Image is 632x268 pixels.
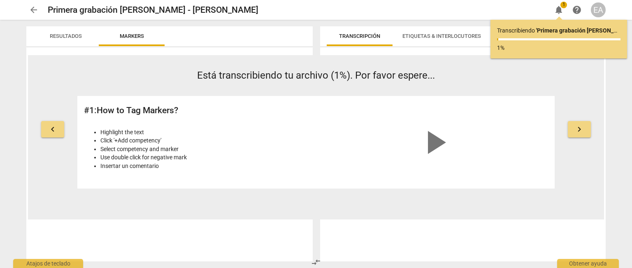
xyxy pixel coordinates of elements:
div: Obtener ayuda [557,259,619,268]
a: Obtener ayuda [569,2,584,17]
span: play_arrow [415,123,454,162]
li: Use double click for negative mark [100,153,311,162]
span: Resultados [50,33,82,39]
p: Transcribiendo ... [497,26,620,35]
li: Click '+Add competency' [100,136,311,145]
span: 1 [560,2,567,8]
p: 1% [497,44,620,52]
span: compare_arrows [311,257,321,267]
span: Transcripción [339,33,380,39]
span: keyboard_arrow_right [574,124,584,134]
li: Highlight the text [100,128,311,137]
button: Notificaciones [551,2,566,17]
span: Markers [120,33,144,39]
span: keyboard_arrow_left [48,124,58,134]
span: Etiquetas & Interlocutores [402,33,481,39]
div: Atajos de teclado [13,259,83,268]
span: notifications [554,5,564,15]
h2: Primera grabación [PERSON_NAME] - [PERSON_NAME] [48,5,258,15]
h2: # 1 : How to Tag Markers? [84,105,311,116]
li: Insertar un comentario [100,162,311,170]
li: Select competency and marker [100,145,311,154]
span: arrow_back [29,5,39,15]
span: help [572,5,582,15]
span: Está transcribiendo tu archivo (1%). Por favor espere... [197,70,435,81]
button: EA [591,2,606,17]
